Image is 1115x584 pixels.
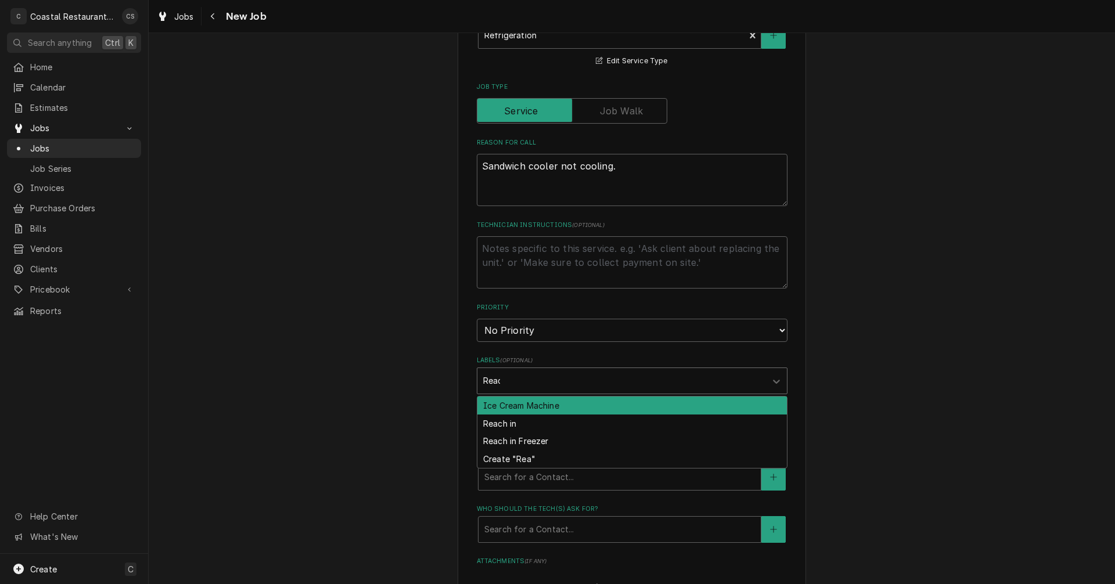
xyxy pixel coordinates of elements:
span: Bills [30,222,135,235]
div: Labels [477,356,787,394]
span: Create [30,564,57,574]
a: Jobs [7,139,141,158]
svg: Create New Service [770,31,777,39]
div: Job Type [477,82,787,124]
span: ( optional ) [500,357,533,363]
label: Job Type [477,82,787,92]
a: Vendors [7,239,141,258]
label: Who should the tech(s) ask for? [477,504,787,514]
a: Reports [7,301,141,320]
a: Clients [7,259,141,279]
label: Labels [477,356,787,365]
a: Calendar [7,78,141,97]
label: Priority [477,303,787,312]
span: Reports [30,305,135,317]
a: Go to What's New [7,527,141,546]
span: Clients [30,263,135,275]
a: Go to Pricebook [7,280,141,299]
span: Jobs [30,142,135,154]
a: Home [7,57,141,77]
span: K [128,37,134,49]
a: Estimates [7,98,141,117]
span: Vendors [30,243,135,255]
a: Go to Help Center [7,507,141,526]
button: Search anythingCtrlK [7,33,141,53]
svg: Create New Contact [770,525,777,533]
a: Bills [7,219,141,238]
div: Reach in [477,414,787,432]
div: Who called in this service? [477,452,787,490]
span: Pricebook [30,283,118,295]
span: ( optional ) [572,222,605,228]
span: C [128,563,134,575]
span: New Job [222,9,267,24]
span: Job Series [30,163,135,175]
div: Reason For Call [477,138,787,206]
span: Jobs [30,122,118,134]
span: What's New [30,531,134,543]
a: Go to Jobs [7,118,141,138]
textarea: Sandwich cooler not cooling. [477,154,787,206]
span: Calendar [30,81,135,93]
span: ( if any ) [524,558,546,564]
a: Job Series [7,159,141,178]
span: Jobs [174,10,194,23]
div: Chris Sockriter's Avatar [122,8,138,24]
span: Invoices [30,182,135,194]
button: Create New Service [761,22,786,49]
button: Create New Contact [761,464,786,491]
div: Coastal Restaurant Repair [30,10,116,23]
button: Navigate back [204,7,222,26]
div: Create "Rea" [477,450,787,468]
a: Purchase Orders [7,199,141,218]
span: Ctrl [105,37,120,49]
div: Priority [477,303,787,342]
span: Home [30,61,135,73]
span: Help Center [30,510,134,522]
label: Reason For Call [477,138,787,147]
div: Service Type [477,10,787,68]
button: Create New Contact [761,516,786,543]
div: C [10,8,27,24]
span: Estimates [30,102,135,114]
svg: Create New Contact [770,473,777,481]
button: Edit Service Type [594,54,669,69]
div: CS [122,8,138,24]
span: Search anything [28,37,92,49]
label: Attachments [477,557,787,566]
a: Jobs [152,7,199,26]
a: Invoices [7,178,141,197]
label: Technician Instructions [477,221,787,230]
div: Who should the tech(s) ask for? [477,504,787,542]
div: Ice Cream Machine [477,396,787,414]
div: Technician Instructions [477,221,787,289]
span: Purchase Orders [30,202,135,214]
div: Reach in Freezer [477,432,787,450]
